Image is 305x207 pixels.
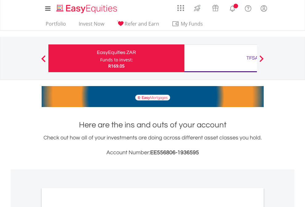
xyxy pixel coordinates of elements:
[76,21,107,30] a: Invest Now
[52,48,181,57] div: EasyEquities ZAR
[42,134,264,157] div: Check out how all of your investments are doing across different asset classes you hold.
[172,20,212,28] span: My Funds
[108,63,125,69] span: R169.05
[177,5,184,11] img: grid-menu-icon.svg
[54,2,120,14] a: Home page
[192,3,202,13] img: thrive-v2.svg
[114,21,162,30] a: Refer and Earn
[100,57,133,63] div: Funds to invest:
[225,2,240,14] a: Notifications
[256,2,272,15] a: My Profile
[206,2,225,13] a: Vouchers
[37,58,50,64] button: Previous
[55,4,120,14] img: EasyEquities_Logo.png
[240,2,256,14] a: FAQ's and Support
[42,86,264,107] img: EasyMortage Promotion Banner
[255,58,268,64] button: Next
[42,148,264,157] h3: Account Number:
[210,3,221,13] img: vouchers-v2.svg
[43,21,68,30] a: Portfolio
[42,119,264,130] h1: Here are the ins and outs of your account
[125,20,159,27] span: Refer and Earn
[173,2,188,11] a: AppsGrid
[150,150,199,155] span: EE556806-1936595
